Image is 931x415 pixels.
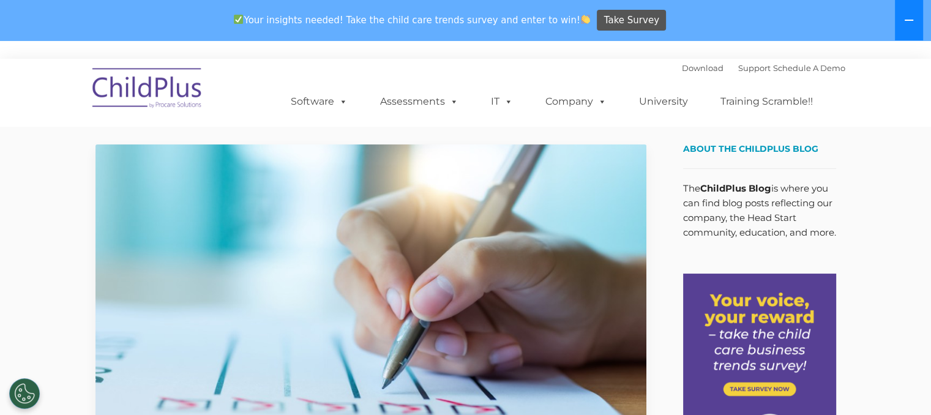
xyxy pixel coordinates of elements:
font: | [682,63,845,73]
strong: ChildPlus Blog [700,182,771,194]
a: Assessments [368,89,471,114]
a: Take Survey [597,10,666,31]
button: Cookies Settings [9,378,40,409]
span: Your insights needed! Take the child care trends survey and enter to win! [229,8,596,32]
a: Training Scramble!! [708,89,825,114]
a: University [627,89,700,114]
a: Company [533,89,619,114]
span: Take Survey [604,10,659,31]
a: Schedule A Demo [773,63,845,73]
a: IT [479,89,525,114]
a: Download [682,63,723,73]
img: 👏 [581,15,590,24]
img: ChildPlus by Procare Solutions [86,59,209,121]
a: Support [738,63,771,73]
p: The is where you can find blog posts reflecting our company, the Head Start community, education,... [683,181,836,240]
img: ✅ [234,15,243,24]
a: Software [279,89,360,114]
span: About the ChildPlus Blog [683,143,818,154]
